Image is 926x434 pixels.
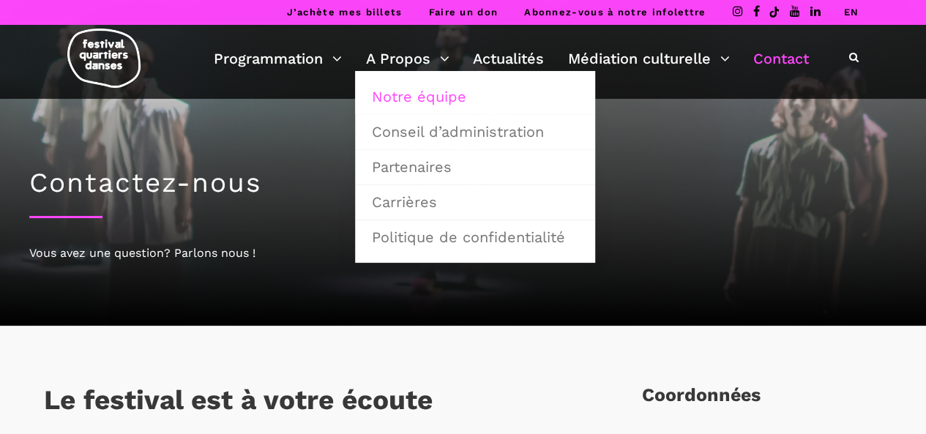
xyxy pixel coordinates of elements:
[642,384,761,421] h3: Coordonnées
[29,244,897,263] div: Vous avez une question? Parlons nous !
[473,46,544,71] a: Actualités
[363,150,587,184] a: Partenaires
[214,46,342,71] a: Programmation
[67,29,141,88] img: logo-fqd-med
[363,185,587,219] a: Carrières
[286,7,402,18] a: J’achète mes billets
[428,7,498,18] a: Faire un don
[363,115,587,149] a: Conseil d’administration
[843,7,859,18] a: EN
[363,80,587,113] a: Notre équipe
[44,384,433,421] h3: Le festival est à votre écoute
[524,7,706,18] a: Abonnez-vous à notre infolettre
[363,220,587,254] a: Politique de confidentialité
[753,46,809,71] a: Contact
[29,167,897,199] h1: Contactez-nous
[366,46,449,71] a: A Propos
[568,46,730,71] a: Médiation culturelle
